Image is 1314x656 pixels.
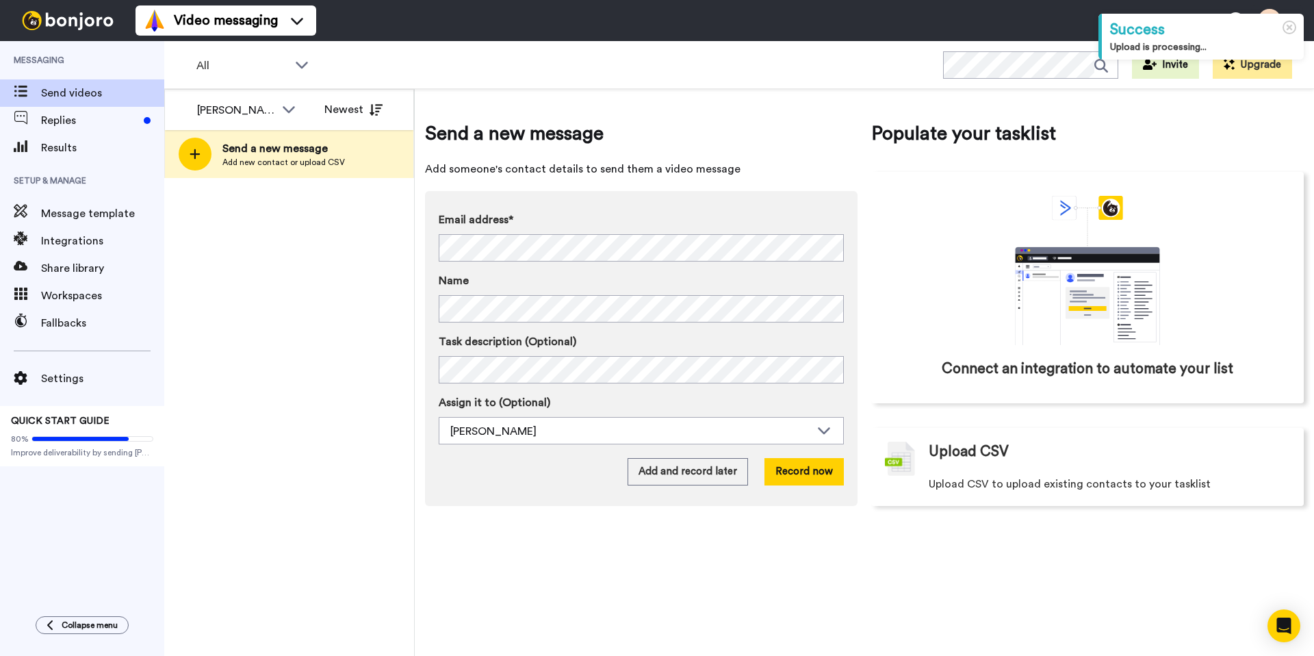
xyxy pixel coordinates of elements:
span: Send a new message [222,140,345,157]
span: Populate your tasklist [871,120,1304,147]
div: animation [985,196,1190,345]
span: Message template [41,205,164,222]
span: Name [439,273,469,289]
span: Send a new message [425,120,858,147]
button: Add and record later [628,458,748,485]
div: Open Intercom Messenger [1267,609,1300,642]
span: Upload CSV to upload existing contacts to your tasklist [929,476,1211,492]
span: Fallbacks [41,315,164,331]
button: Newest [314,96,393,123]
div: [PERSON_NAME] [450,423,810,440]
span: 80% [11,433,29,444]
span: Add new contact or upload CSV [222,157,345,168]
label: Email address* [439,212,844,228]
span: Collapse menu [62,620,118,631]
img: bj-logo-header-white.svg [16,11,119,30]
div: Success [1110,19,1296,40]
span: All [196,58,288,74]
span: Settings [41,370,164,387]
div: [PERSON_NAME] [197,102,275,118]
span: Connect an integration to automate your list [942,359,1233,379]
button: Record now [764,458,844,485]
span: Share library [41,260,164,277]
label: Assign it to (Optional) [439,394,844,411]
span: Video messaging [174,11,278,30]
span: Upload CSV [929,442,1009,462]
span: Integrations [41,233,164,249]
button: Collapse menu [36,616,129,634]
button: Upgrade [1213,51,1292,79]
span: QUICK START GUIDE [11,416,109,426]
span: Workspaces [41,288,164,304]
img: vm-color.svg [144,10,166,31]
span: Replies [41,112,138,129]
label: Task description (Optional) [439,333,844,350]
div: Upload is processing... [1110,40,1296,54]
span: Add someone's contact details to send them a video message [425,161,858,177]
span: Results [41,140,164,156]
span: Improve deliverability by sending [PERSON_NAME]’s from your own email [11,447,153,458]
img: csv-grey.png [885,442,915,476]
button: Invite [1132,51,1199,79]
span: Send videos [41,85,164,101]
